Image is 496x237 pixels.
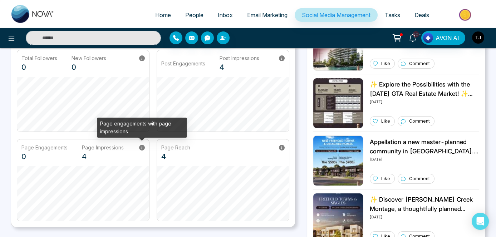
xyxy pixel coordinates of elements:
[161,60,205,67] p: Post Engagements
[240,8,295,22] a: Email Marketing
[423,33,433,43] img: Lead Flow
[370,138,479,156] p: Appellation a new master-planned community in [GEOGRAPHIC_DATA]. Ideally situated at [GEOGRAPHIC_...
[409,176,430,182] p: Comment
[421,31,465,45] button: AVON AI
[72,54,106,62] p: New Followers
[436,34,459,42] span: AVON AI
[161,151,190,162] p: 4
[409,60,430,67] p: Comment
[370,195,479,213] p: ✨ Discover [PERSON_NAME] Creek Montage, a thoughtfully planned community of Freehold Townhomes an...
[440,7,492,23] img: Market-place.gif
[82,151,124,162] p: 4
[21,151,68,162] p: 0
[472,31,484,44] img: User Avatar
[21,54,57,62] p: Total Followers
[370,80,479,98] p: ✨ Explore the Possibilities with the [DATE] GTA Real Estate Market! ✨ With an average selling pri...
[302,11,370,19] span: Social Media Management
[313,78,363,128] img: Unable to load img.
[148,8,178,22] a: Home
[381,118,390,124] p: Like
[413,31,419,38] span: 10+
[211,8,240,22] a: Inbox
[82,144,124,151] p: Page Impressions
[11,5,54,23] img: Nova CRM Logo
[295,8,378,22] a: Social Media Management
[407,8,436,22] a: Deals
[313,135,363,186] img: Unable to load img.
[472,213,489,230] div: Open Intercom Messenger
[21,62,57,73] p: 0
[220,54,259,62] p: Post Impressions
[409,118,430,124] p: Comment
[370,156,479,162] p: [DATE]
[370,213,479,220] p: [DATE]
[218,11,233,19] span: Inbox
[155,11,171,19] span: Home
[370,98,479,105] p: [DATE]
[161,144,190,151] p: Page Reach
[97,118,187,138] div: Page engagements with page impressions
[414,11,429,19] span: Deals
[178,8,211,22] a: People
[381,60,390,67] p: Like
[72,62,106,73] p: 0
[381,176,390,182] p: Like
[185,11,203,19] span: People
[378,8,407,22] a: Tasks
[247,11,288,19] span: Email Marketing
[385,11,400,19] span: Tasks
[220,62,259,73] p: 4
[21,144,68,151] p: Page Engagements
[404,31,421,44] a: 10+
